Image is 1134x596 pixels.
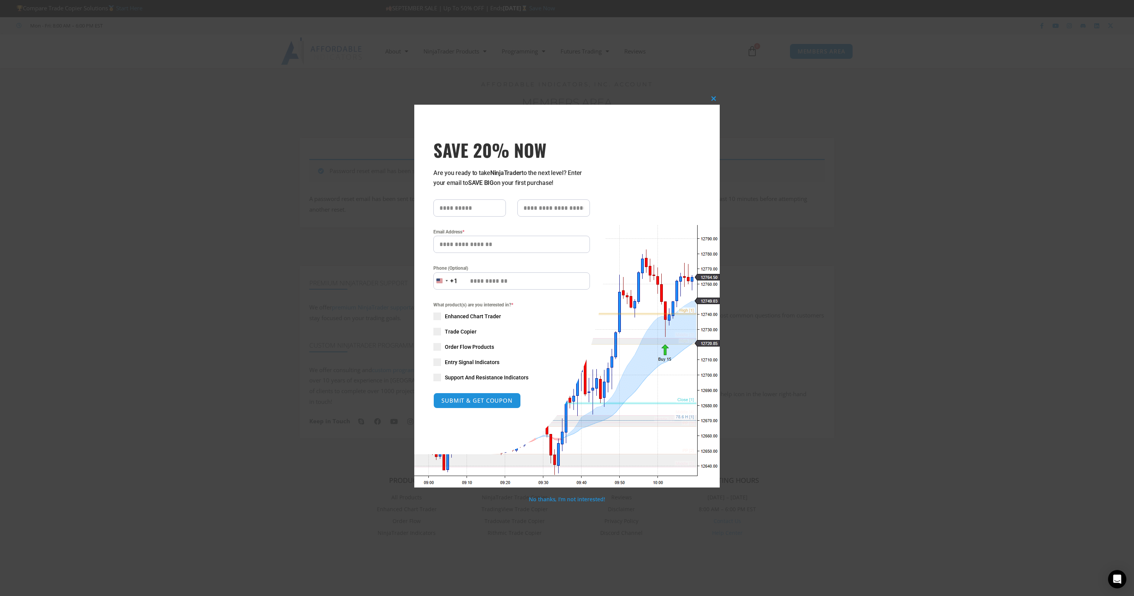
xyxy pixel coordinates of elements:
[433,328,590,335] label: Trade Copier
[433,168,590,188] p: Are you ready to take to the next level? Enter your email to on your first purchase!
[445,358,499,366] span: Entry Signal Indicators
[445,328,477,335] span: Trade Copier
[433,393,521,408] button: SUBMIT & GET COUPON
[468,179,494,186] strong: SAVE BIG
[450,276,458,286] div: +1
[433,301,590,309] span: What product(s) are you interested in?
[433,264,590,272] label: Phone (Optional)
[445,374,528,381] span: Support And Resistance Indicators
[433,343,590,351] label: Order Flow Products
[529,496,605,503] a: No thanks, I’m not interested!
[433,272,458,290] button: Selected country
[433,358,590,366] label: Entry Signal Indicators
[445,313,501,320] span: Enhanced Chart Trader
[445,343,494,351] span: Order Flow Products
[433,313,590,320] label: Enhanced Chart Trader
[490,169,522,177] strong: NinjaTrader
[433,374,590,381] label: Support And Resistance Indicators
[433,139,590,160] h3: SAVE 20% NOW
[1108,570,1126,588] div: Open Intercom Messenger
[433,228,590,236] label: Email Address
